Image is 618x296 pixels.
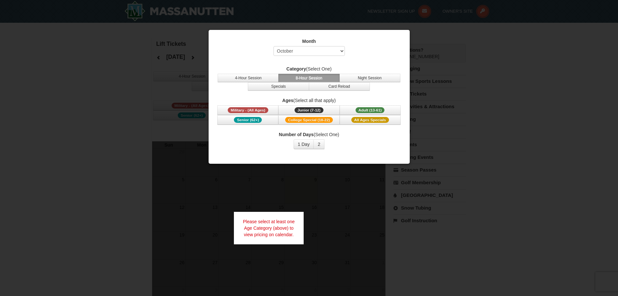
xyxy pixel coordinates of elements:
[217,66,402,72] label: (Select One)
[356,107,385,113] span: Adult (13-61)
[278,105,339,115] button: Junior (7-12)
[282,98,293,103] strong: Ages
[217,115,278,125] button: Senior (62+)
[313,139,324,149] button: 2
[309,82,370,91] button: Card Reload
[217,105,278,115] button: Military - (All Ages)
[234,212,304,244] div: Please select at least one Age Category (above) to view pricing on calendar.
[340,105,401,115] button: Adult (13-61)
[295,107,323,113] span: Junior (7-12)
[279,132,314,137] strong: Number of Days
[217,131,402,138] label: (Select One)
[285,117,333,123] span: College Special (18-22)
[278,115,339,125] button: College Special (18-22)
[340,115,401,125] button: All Ages Specials
[294,139,314,149] button: 1 Day
[278,74,339,82] button: 8-Hour Session
[302,39,316,44] strong: Month
[218,74,279,82] button: 4-Hour Session
[339,74,400,82] button: Night Session
[217,97,402,104] label: (Select all that apply)
[228,107,268,113] span: Military - (All Ages)
[286,66,306,71] strong: Category
[234,117,262,123] span: Senior (62+)
[351,117,389,123] span: All Ages Specials
[248,82,309,91] button: Specials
